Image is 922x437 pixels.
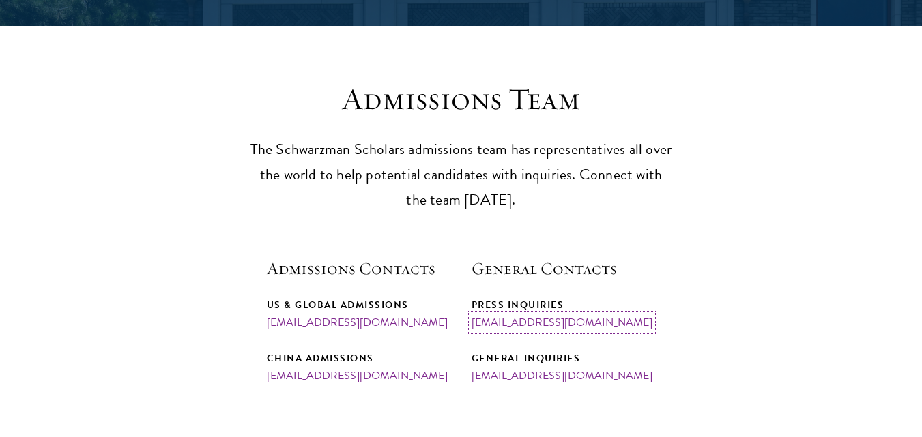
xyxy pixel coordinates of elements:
div: US & Global Admissions [267,297,451,314]
a: [EMAIL_ADDRESS][DOMAIN_NAME] [472,314,652,331]
div: China Admissions [267,350,451,367]
a: [EMAIL_ADDRESS][DOMAIN_NAME] [267,367,448,384]
div: Press Inquiries [472,297,656,314]
a: [EMAIL_ADDRESS][DOMAIN_NAME] [472,367,652,384]
h5: General Contacts [472,257,656,280]
h3: Admissions Team [250,80,673,119]
div: General Inquiries [472,350,656,367]
a: [EMAIL_ADDRESS][DOMAIN_NAME] [267,314,448,331]
h5: Admissions Contacts [267,257,451,280]
p: The Schwarzman Scholars admissions team has representatives all over the world to help potential ... [250,137,673,213]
